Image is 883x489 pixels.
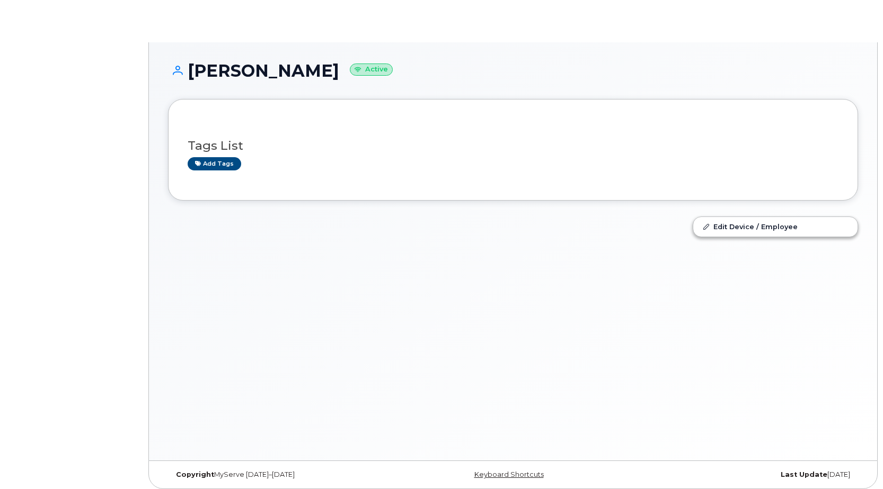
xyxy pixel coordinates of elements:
strong: Last Update [781,470,827,478]
h1: [PERSON_NAME] [168,61,858,80]
a: Add tags [188,157,241,170]
div: MyServe [DATE]–[DATE] [168,470,398,479]
strong: Copyright [176,470,214,478]
small: Active [350,64,393,76]
h3: Tags List [188,139,838,152]
a: Edit Device / Employee [693,217,858,236]
a: Keyboard Shortcuts [474,470,544,478]
div: [DATE] [628,470,858,479]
